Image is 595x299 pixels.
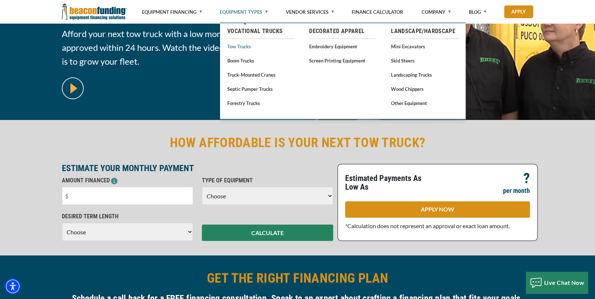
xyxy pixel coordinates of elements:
[202,225,333,241] button: CALCULATE
[227,42,295,51] a: Tow Trucks
[62,134,533,151] h2: HOW AFFORDABLE IS YOUR NEXT TOW TRUCK?
[544,279,584,286] span: Live Chat Now
[526,272,588,294] button: Live Chat Now
[309,42,376,51] a: Embroidery Equipment
[309,56,376,65] a: Screen Printing Equipment
[62,270,533,287] h2: GET THE RIGHT FINANCING PLAN
[227,56,295,65] a: Boom Trucks
[391,42,458,51] a: Mini Excavators
[523,174,530,183] p: ?
[345,222,510,229] span: *Calculation does not represent an approval or exact loan amount.
[391,56,458,65] a: Skid Steers
[62,187,193,205] input: $
[391,84,458,93] a: Wood Chippers
[309,27,376,36] a: Decorated Apparel
[345,201,530,218] a: APPLY NOW
[227,84,295,93] a: Septic Pumper Trucks
[391,70,458,79] a: Landscaping Trucks
[503,186,530,195] p: per month
[345,174,433,191] p: Estimated Payments As Low As
[504,5,533,18] a: Apply
[227,70,295,79] a: Truck-Mounted Cranes
[62,27,293,68] span: Afford your next tow truck with a low monthly payment. Get approved within 24 hours. Watch the vi...
[62,164,333,173] p: ESTIMATE YOUR MONTHLY PAYMENT
[5,278,21,294] div: Accessibility Menu
[62,77,84,99] img: video modal pop-up play button
[227,27,295,36] a: Vocational Trucks
[202,176,333,185] p: TYPE OF EQUIPMENT
[62,212,193,221] p: DESIRED TERM LENGTH
[62,176,193,185] p: AMOUNT FINANCED
[227,98,295,108] a: Forestry Trucks
[391,27,458,36] a: Landscape/Hardscape
[391,98,458,108] a: Other Equipment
